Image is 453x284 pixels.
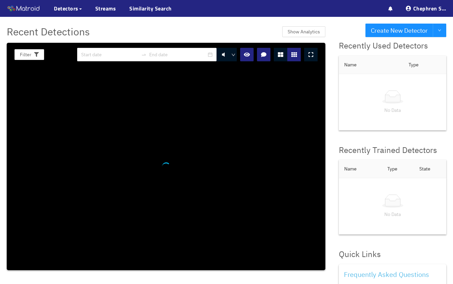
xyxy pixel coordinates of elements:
[344,106,441,114] p: No Data
[344,211,441,218] p: No Data
[54,4,78,12] span: Detectors
[339,144,446,157] div: Recently Trained Detectors
[413,4,446,12] span: Chephren S.
[433,24,446,37] button: down
[339,56,403,74] th: Name
[382,160,414,178] th: Type
[7,4,40,14] img: Matroid logo
[141,52,147,57] span: to
[81,51,138,58] input: Start date
[141,52,147,57] span: swap-right
[20,51,31,58] span: Filter
[403,56,446,74] th: Type
[14,49,44,60] button: Filter
[438,29,441,33] span: down
[149,51,206,58] input: End date
[7,24,90,39] span: Recent Detections
[231,53,235,57] span: down
[129,4,172,12] a: Similarity Search
[282,26,325,37] button: Show Analytics
[365,24,433,37] button: Create New Detector
[344,269,441,280] div: Frequently Asked Questions
[339,160,382,178] th: Name
[288,28,320,35] span: Show Analytics
[339,39,446,52] div: Recently Used Detectors
[371,26,428,35] span: Create New Detector
[339,248,446,261] div: Quick Links
[414,160,446,178] th: State
[95,4,116,12] a: Streams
